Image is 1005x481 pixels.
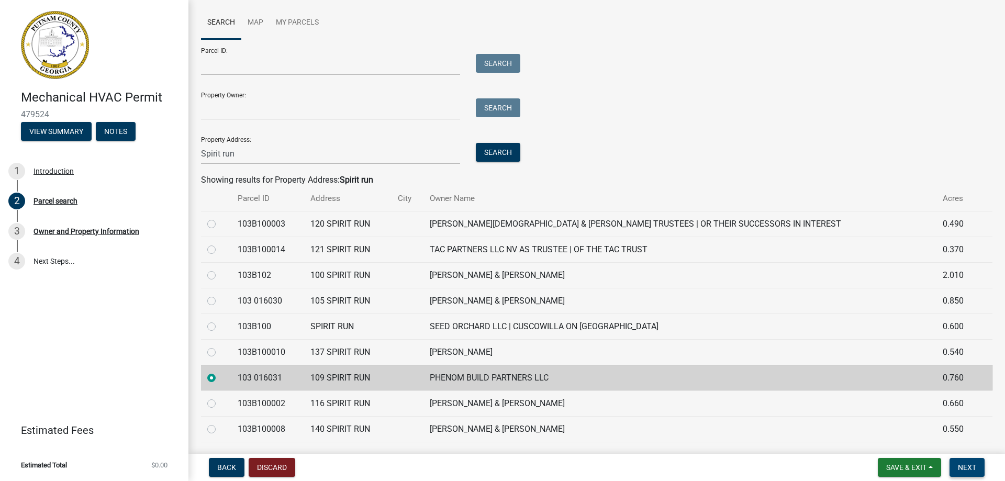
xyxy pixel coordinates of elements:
[878,458,941,477] button: Save & Exit
[392,186,423,211] th: City
[96,122,136,141] button: Notes
[217,463,236,472] span: Back
[231,186,304,211] th: Parcel ID
[304,416,392,442] td: 140 SPIRIT RUN
[21,122,92,141] button: View Summary
[231,390,304,416] td: 103B100002
[304,237,392,262] td: 121 SPIRIT RUN
[21,128,92,136] wm-modal-confirm: Summary
[201,174,992,186] div: Showing results for Property Address:
[423,211,937,237] td: [PERSON_NAME][DEMOGRAPHIC_DATA] & [PERSON_NAME] TRUSTEES | OR THEIR SUCCESSORS IN INTEREST
[936,314,977,339] td: 0.600
[423,314,937,339] td: SEED ORCHARD LLC | CUSCOWILLA ON [GEOGRAPHIC_DATA]
[304,288,392,314] td: 105 SPIRIT RUN
[936,288,977,314] td: 0.850
[423,237,937,262] td: TAC PARTNERS LLC NV AS TRUSTEE | OF THE TAC TRUST
[231,211,304,237] td: 103B100003
[936,237,977,262] td: 0.370
[21,90,180,105] h4: Mechanical HVAC Permit
[340,175,373,185] strong: Spirit run
[96,128,136,136] wm-modal-confirm: Notes
[21,11,89,79] img: Putnam County, Georgia
[304,211,392,237] td: 120 SPIRIT RUN
[958,463,976,472] span: Next
[8,420,172,441] a: Estimated Fees
[201,6,241,40] a: Search
[936,186,977,211] th: Acres
[423,339,937,365] td: [PERSON_NAME]
[21,462,67,468] span: Estimated Total
[304,186,392,211] th: Address
[936,390,977,416] td: 0.660
[8,163,25,180] div: 1
[151,462,167,468] span: $0.00
[304,262,392,288] td: 100 SPIRIT RUN
[476,54,520,73] button: Search
[423,442,937,467] td: [PERSON_NAME] & [PERSON_NAME]
[304,365,392,390] td: 109 SPIRIT RUN
[231,416,304,442] td: 103B100008
[423,262,937,288] td: [PERSON_NAME] & [PERSON_NAME]
[936,365,977,390] td: 0.760
[8,193,25,209] div: 2
[936,442,977,467] td: 0.580
[231,442,304,467] td: 103B100009
[304,442,392,467] td: 141 SPIRIT RUN
[231,237,304,262] td: 103B100014
[231,365,304,390] td: 103 016031
[241,6,270,40] a: Map
[8,223,25,240] div: 3
[423,390,937,416] td: [PERSON_NAME] & [PERSON_NAME]
[936,416,977,442] td: 0.550
[304,314,392,339] td: SPIRIT RUN
[209,458,244,477] button: Back
[423,416,937,442] td: [PERSON_NAME] & [PERSON_NAME]
[33,228,139,235] div: Owner and Property Information
[423,365,937,390] td: PHENOM BUILD PARTNERS LLC
[249,458,295,477] button: Discard
[21,109,167,119] span: 479524
[33,167,74,175] div: Introduction
[304,339,392,365] td: 137 SPIRIT RUN
[33,197,77,205] div: Parcel search
[423,288,937,314] td: [PERSON_NAME] & [PERSON_NAME]
[231,314,304,339] td: 103B100
[476,143,520,162] button: Search
[476,98,520,117] button: Search
[231,288,304,314] td: 103 016030
[270,6,325,40] a: My Parcels
[936,262,977,288] td: 2.010
[231,339,304,365] td: 103B100010
[886,463,926,472] span: Save & Exit
[936,339,977,365] td: 0.540
[304,390,392,416] td: 116 SPIRIT RUN
[936,211,977,237] td: 0.490
[231,262,304,288] td: 103B102
[423,186,937,211] th: Owner Name
[950,458,985,477] button: Next
[8,253,25,270] div: 4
